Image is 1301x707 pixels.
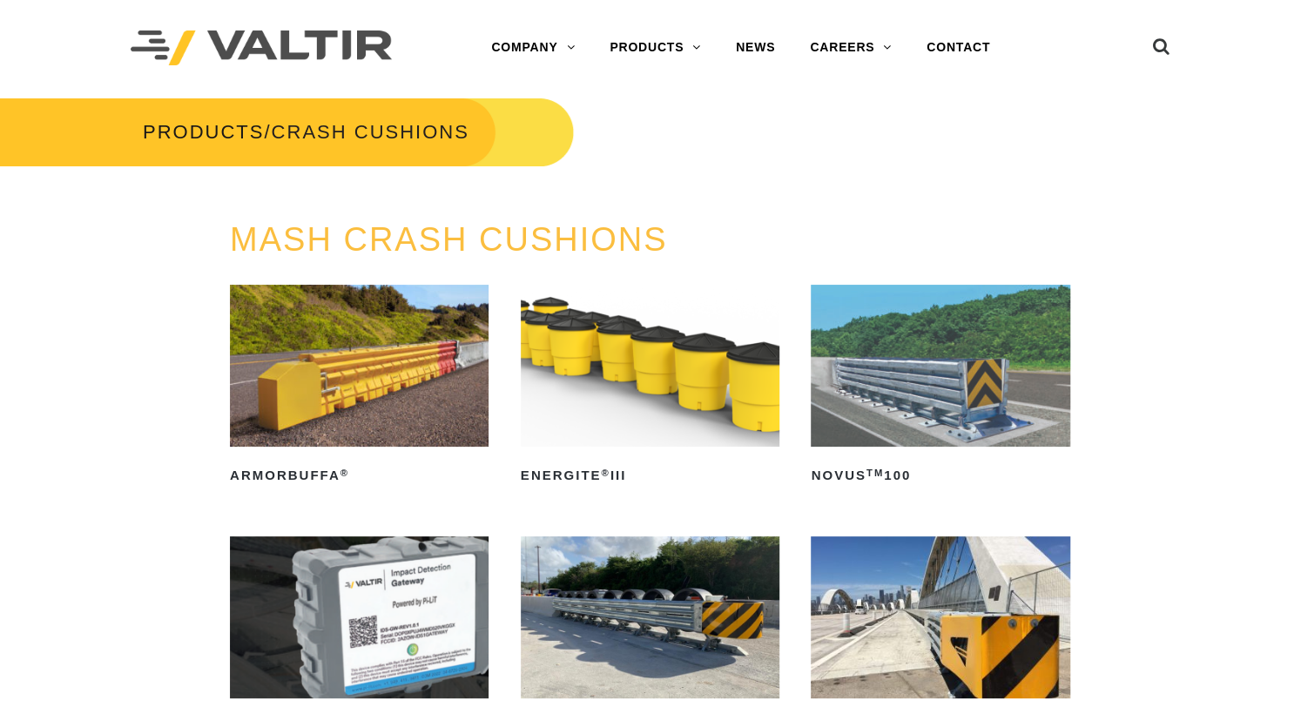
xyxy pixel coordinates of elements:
a: ENERGITE®III [521,285,779,489]
a: CAREERS [792,30,909,65]
a: MASH CRASH CUSHIONS [230,221,668,258]
a: COMPANY [474,30,592,65]
a: PRODUCTS [143,121,264,143]
a: NOVUSTM100 [811,285,1069,489]
span: CRASH CUSHIONS [272,121,469,143]
a: CONTACT [909,30,1008,65]
sup: ® [340,468,349,478]
h2: ENERGITE III [521,462,779,490]
a: NEWS [718,30,792,65]
sup: ® [601,468,610,478]
img: Valtir [131,30,392,66]
sup: TM [866,468,884,478]
a: PRODUCTS [592,30,718,65]
h2: ArmorBuffa [230,462,489,490]
a: ArmorBuffa® [230,285,489,489]
h2: NOVUS 100 [811,462,1069,490]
